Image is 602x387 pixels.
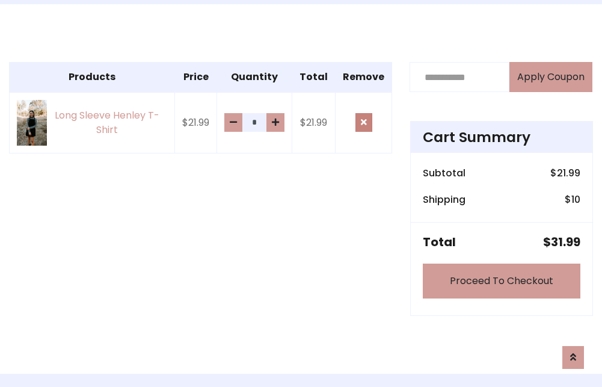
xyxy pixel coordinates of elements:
button: Apply Coupon [509,62,592,92]
h5: $ [543,235,580,249]
span: 10 [571,193,580,206]
h5: Total [423,235,456,249]
td: $21.99 [175,92,217,153]
span: 31.99 [551,234,580,250]
th: Remove [336,63,392,93]
th: Total [292,63,336,93]
th: Products [10,63,175,93]
h6: $ [565,194,580,205]
th: Price [175,63,217,93]
span: 21.99 [557,166,580,180]
h6: Subtotal [423,167,465,179]
td: $21.99 [292,92,336,153]
h6: Shipping [423,194,465,205]
a: Proceed To Checkout [423,264,580,299]
th: Quantity [217,63,292,93]
h4: Cart Summary [423,129,580,146]
h6: $ [550,167,580,179]
a: Long Sleeve Henley T-Shirt [17,100,167,145]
